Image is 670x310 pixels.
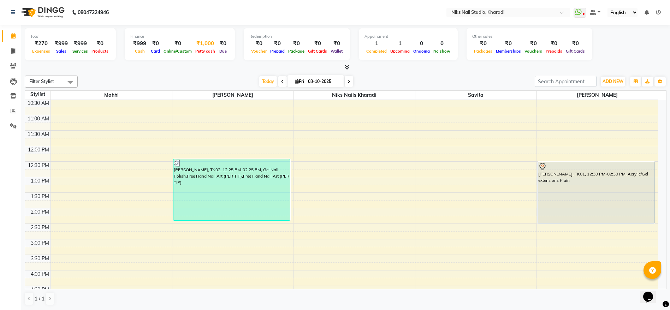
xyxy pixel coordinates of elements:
[30,34,110,40] div: Total
[329,49,344,54] span: Wallet
[603,79,623,84] span: ADD NEW
[162,40,194,48] div: ₹0
[29,239,51,247] div: 3:00 PM
[149,40,162,48] div: ₹0
[26,100,51,107] div: 10:30 AM
[564,40,587,48] div: ₹0
[29,224,51,231] div: 2:30 PM
[78,2,109,22] b: 08047224946
[162,49,194,54] span: Online/Custom
[54,49,68,54] span: Sales
[90,40,110,48] div: ₹0
[249,49,268,54] span: Voucher
[268,49,286,54] span: Prepaid
[194,40,217,48] div: ₹1,000
[415,91,536,100] span: Savita
[25,91,51,98] div: Stylist
[52,40,71,48] div: ₹999
[640,282,663,303] iframe: chat widget
[472,49,494,54] span: Packages
[286,40,306,48] div: ₹0
[364,49,389,54] span: Completed
[29,208,51,216] div: 2:00 PM
[411,49,432,54] span: Ongoing
[306,76,341,87] input: 2025-10-03
[544,40,564,48] div: ₹0
[29,270,51,278] div: 4:00 PM
[259,76,277,87] span: Today
[601,77,625,87] button: ADD NEW
[35,295,45,303] span: 1 / 1
[90,49,110,54] span: Products
[29,193,51,200] div: 1:30 PM
[411,40,432,48] div: 0
[389,49,411,54] span: Upcoming
[218,49,229,54] span: Due
[293,79,306,84] span: Fri
[30,49,52,54] span: Expenses
[18,2,66,22] img: logo
[29,255,51,262] div: 3:30 PM
[564,49,587,54] span: Gift Cards
[130,40,149,48] div: ₹999
[432,40,452,48] div: 0
[329,40,344,48] div: ₹0
[217,40,229,48] div: ₹0
[26,131,51,138] div: 11:30 AM
[268,40,286,48] div: ₹0
[194,49,217,54] span: Petty cash
[29,286,51,293] div: 4:30 PM
[286,49,306,54] span: Package
[29,78,54,84] span: Filter Stylist
[538,162,655,223] div: [PERSON_NAME], TK01, 12:30 PM-02:30 PM, Acrylic/Gel extensions Plain
[364,40,389,48] div: 1
[306,40,329,48] div: ₹0
[29,177,51,185] div: 1:00 PM
[364,34,452,40] div: Appointment
[523,49,544,54] span: Vouchers
[71,49,90,54] span: Services
[30,40,52,48] div: ₹270
[249,40,268,48] div: ₹0
[472,34,587,40] div: Other sales
[26,146,51,154] div: 12:00 PM
[494,40,523,48] div: ₹0
[71,40,90,48] div: ₹999
[26,162,51,169] div: 12:30 PM
[432,49,452,54] span: No show
[472,40,494,48] div: ₹0
[389,40,411,48] div: 1
[294,91,415,100] span: Niks Nails Kharadi
[537,91,658,100] span: [PERSON_NAME]
[130,34,229,40] div: Finance
[306,49,329,54] span: Gift Cards
[149,49,162,54] span: Card
[26,115,51,123] div: 11:00 AM
[173,159,290,220] div: [PERSON_NAME], TK02, 12:25 PM-02:25 PM, Gel Nail Polish,Free Hand Nail Art (PER TIP),Free Hand Na...
[535,76,597,87] input: Search Appointment
[133,49,147,54] span: Cash
[51,91,172,100] span: Mahhi
[494,49,523,54] span: Memberships
[523,40,544,48] div: ₹0
[172,91,294,100] span: [PERSON_NAME]
[249,34,344,40] div: Redemption
[544,49,564,54] span: Prepaids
